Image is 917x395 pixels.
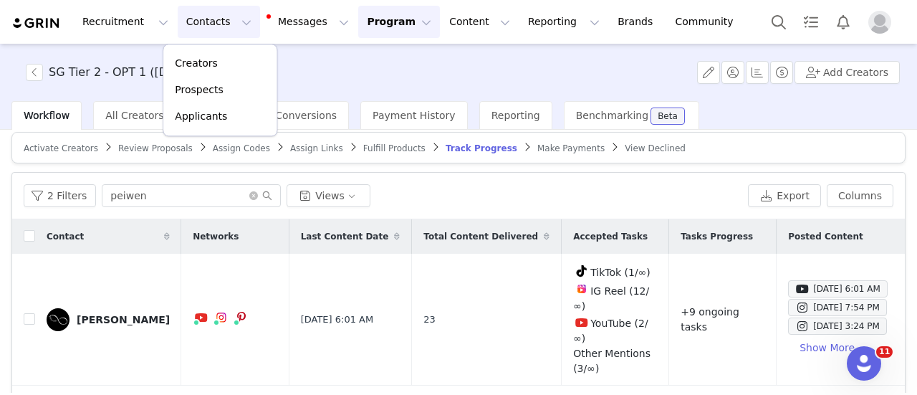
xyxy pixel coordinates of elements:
button: Messages [261,6,357,38]
button: 2 Filters [24,184,96,207]
button: Columns [827,184,893,207]
p: +9 ongoing tasks [681,305,764,335]
span: Assign Links [290,143,343,153]
p: Applicants [175,109,227,124]
span: 23 [423,313,436,327]
span: Conversions [275,110,337,121]
span: Fulfill Products [363,143,426,153]
span: View Declined [625,143,686,153]
p: Creators [175,56,218,71]
button: Reporting [519,6,608,38]
input: Search... [102,184,281,207]
button: Recruitment [74,6,177,38]
span: Tasks Progress [681,230,753,243]
span: Reporting [491,110,540,121]
i: icon: close-circle [249,191,258,200]
iframe: Intercom live chat [847,346,881,381]
a: Community [667,6,749,38]
span: Track Progress [446,143,517,153]
button: Show More [788,336,866,359]
span: IG Reel (12/∞) [573,285,649,312]
span: Accepted Tasks [573,230,648,243]
span: Last Content Date [301,230,389,243]
span: Assign Codes [213,143,270,153]
span: Make Payments [537,143,605,153]
span: Other Mentions (3/∞) [573,348,650,374]
span: Payment History [373,110,456,121]
span: 11 [876,346,893,358]
span: Activate Creators [24,143,98,153]
span: YouTube (2/∞) [573,318,648,344]
button: Profile [860,11,906,34]
div: Beta [658,112,678,120]
span: [object Object] [26,64,272,81]
span: [DATE] 6:01 AM [301,313,374,327]
img: instagram-reels.svg [576,283,587,295]
div: [DATE] 7:54 PM [795,299,880,316]
span: Review Proposals [118,143,193,153]
h3: SG Tier 2 - OPT 1 ([DATE]) [49,64,198,81]
button: Add Creators [794,61,900,84]
span: Benchmarking [576,110,648,121]
img: grin logo [11,16,62,30]
span: Networks [193,230,239,243]
button: Contacts [178,6,260,38]
a: Brands [609,6,666,38]
div: [PERSON_NAME] [77,314,170,325]
span: Contact [47,230,84,243]
img: 15c0110d-f226-4478-ae21-b39d3f3019a3.jpg [47,308,69,331]
span: Workflow [24,110,69,121]
button: Search [763,6,794,38]
button: Content [441,6,519,38]
img: instagram.svg [216,312,227,323]
button: Export [748,184,821,207]
span: TikTok (1/∞) [590,267,650,278]
button: Program [358,6,440,38]
div: [DATE] 6:01 AM [795,280,880,298]
i: icon: search [262,191,272,201]
button: Notifications [827,6,859,38]
img: placeholder-profile.jpg [868,11,891,34]
span: All Creators [105,110,163,121]
a: [PERSON_NAME] [47,308,170,331]
a: Tasks [795,6,827,38]
span: Total Content Delivered [423,230,538,243]
span: Posted Content [788,230,863,243]
p: Prospects [175,82,223,97]
button: Views [287,184,370,207]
